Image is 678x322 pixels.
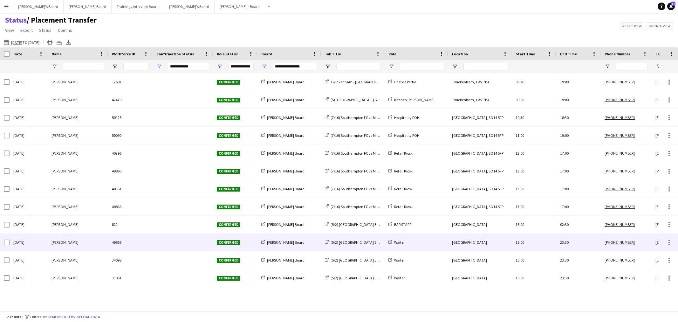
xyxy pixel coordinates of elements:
[51,258,79,262] span: [PERSON_NAME]
[108,144,153,162] div: 40796
[400,63,444,70] input: Role Filter Input
[512,91,556,108] div: 09:00
[448,216,512,233] div: [GEOGRAPHIC_DATA]
[51,80,79,84] span: [PERSON_NAME]
[605,258,635,262] tcxspan: Call +447851219794 via 3CX
[5,15,27,25] a: Status
[261,240,305,245] a: [PERSON_NAME] Board
[388,64,394,69] button: Open Filter Menu
[605,276,635,280] tcxspan: Call +447478202011 via 3CX
[267,222,305,227] span: [PERSON_NAME] Board
[217,240,240,245] span: Confirmed
[51,169,79,173] span: [PERSON_NAME]
[325,186,438,191] a: (7/16) Southampton FC vs MIddlesborough@ [GEOGRAPHIC_DATA]
[388,186,413,191] a: Retail Kiosk
[267,97,305,102] span: [PERSON_NAME] Board
[388,80,416,84] a: Chef de Partie
[556,198,601,215] div: 17:00
[394,133,420,138] span: Hospitality FOH
[605,222,635,227] tcxspan: Call +447706865809 via 3CX
[512,109,556,126] div: 10:30
[20,27,33,33] span: Export
[448,180,512,198] div: [GEOGRAPHIC_DATA], SO14 5FP
[605,133,635,138] tcxspan: Call +447783326240 via 3CX
[331,115,438,120] span: (7/16) Southampton FC vs MIddlesborough@ [GEOGRAPHIC_DATA]
[512,198,556,215] div: 13:00
[261,64,267,69] button: Open Filter Menu
[108,91,153,108] div: 42479
[448,144,512,162] div: [GEOGRAPHIC_DATA], SO14 5FP
[267,258,305,262] span: [PERSON_NAME] Board
[605,186,635,191] tcxspan: Call +447867278095 via 3CX
[37,26,54,34] a: Status
[112,52,135,56] span: Workforce ID
[388,222,411,227] a: BAR STAFF
[394,240,405,245] span: Waiter
[46,38,54,46] app-action-btn: Print
[3,26,17,34] a: View
[217,276,240,281] span: Confirmed
[108,127,153,144] div: 50090
[394,169,413,173] span: Retail Kiosk
[512,180,556,198] div: 13:00
[10,73,48,91] div: [DATE]
[647,22,673,30] button: Update view
[217,169,240,174] span: Confirmed
[556,216,601,233] div: 02:30
[217,115,240,120] span: Confirmed
[605,169,635,173] tcxspan: Call +447943917199 via 3CX
[512,269,556,287] div: 15:00
[556,91,601,108] div: 19:00
[108,251,153,269] div: 34098
[512,251,556,269] div: 15:00
[217,98,240,102] span: Confirmed
[394,276,405,280] span: Waiter
[556,109,601,126] div: 18:30
[325,204,438,209] a: (7/16) Southampton FC vs MIddlesborough@ [GEOGRAPHIC_DATA]
[667,3,675,10] a: 57
[108,73,153,91] div: 17607
[51,240,79,245] span: [PERSON_NAME]
[325,151,438,156] a: (7/16) Southampton FC vs MIddlesborough@ [GEOGRAPHIC_DATA]
[217,64,223,69] button: Open Filter Menu
[394,115,420,120] span: Hospitality FOH
[267,169,305,173] span: [PERSON_NAME] Board
[394,97,435,102] span: Kitchen [PERSON_NAME]
[394,151,413,156] span: Retail Kiosk
[388,151,413,156] a: Retail Kiosk
[448,162,512,180] div: [GEOGRAPHIC_DATA], SO14 5FP
[10,109,48,126] div: [DATE]
[448,198,512,215] div: [GEOGRAPHIC_DATA], SO14 5FP
[556,269,601,287] div: 23:30
[261,204,305,209] a: [PERSON_NAME] Board
[217,80,240,85] span: Confirmed
[267,115,305,120] span: [PERSON_NAME] Board
[51,133,79,138] span: [PERSON_NAME]
[388,258,405,262] a: Waiter
[51,204,79,209] span: [PERSON_NAME]
[512,73,556,91] div: 06:30
[394,222,411,227] span: BAR STAFF
[516,52,535,56] span: Start Time
[10,216,48,233] div: [DATE]
[39,27,51,33] span: Status
[108,180,153,198] div: 48361
[448,251,512,269] div: [GEOGRAPHIC_DATA]
[55,26,75,34] a: Comms
[261,186,305,191] a: [PERSON_NAME] Board
[331,276,385,280] span: (5/2) [GEOGRAPHIC_DATA] Events
[556,251,601,269] div: 23:30
[217,205,240,209] span: Confirmed
[51,52,62,56] span: Name
[164,0,215,13] button: [PERSON_NAME]'s Board
[10,269,48,287] div: [DATE]
[325,80,390,84] a: Twickenham - [GEOGRAPHIC_DATA]
[261,133,305,138] a: [PERSON_NAME] Board
[261,80,305,84] a: [PERSON_NAME] Board
[112,0,164,13] button: Training / Interview Board
[448,73,512,91] div: Twickenham, TW2 7BA
[556,73,601,91] div: 19:00
[325,222,385,227] a: (5/2) [GEOGRAPHIC_DATA] Events
[10,251,48,269] div: [DATE]
[512,234,556,251] div: 15:00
